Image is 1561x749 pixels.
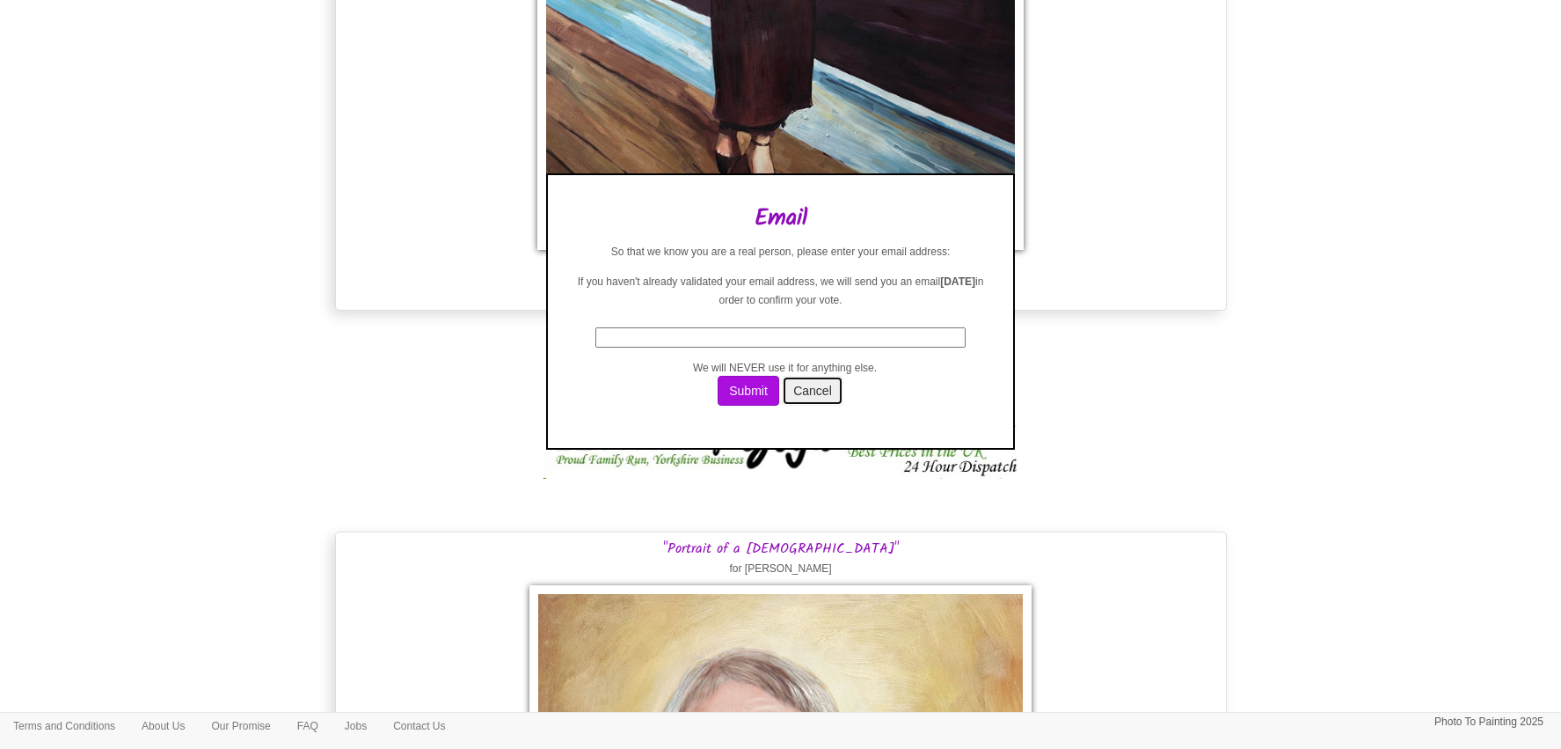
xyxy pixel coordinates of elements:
[340,541,1222,557] h3: "Portrait of a [DEMOGRAPHIC_DATA]"
[332,713,380,739] a: Jobs
[543,400,1018,479] img: Home of Yoga
[574,273,987,310] p: If you haven't already validated your email address, we will send you an email in order to confir...
[128,713,198,739] a: About Us
[782,376,843,406] button: Cancel
[380,713,458,739] a: Contact Us
[198,713,283,739] a: Our Promise
[574,206,987,231] h2: Email
[284,713,332,739] a: FAQ
[574,245,987,260] div: So that we know you are a real person, please enter your email address:
[718,376,779,406] button: Submit
[1434,713,1543,731] p: Photo To Painting 2025
[583,361,987,376] div: We will NEVER use it for anything else.
[340,259,1222,275] p: by [PERSON_NAME]
[344,363,1218,382] p: Love and ? Please visit our friends at
[940,275,975,288] b: [DATE]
